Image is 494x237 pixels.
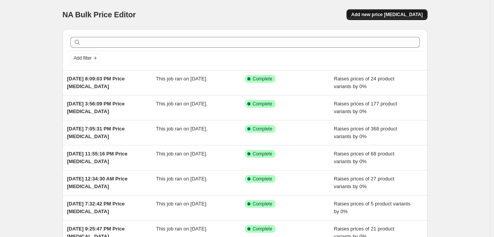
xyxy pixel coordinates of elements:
button: Add new price [MEDICAL_DATA] [346,9,427,20]
span: [DATE] 3:56:09 PM Price [MEDICAL_DATA] [67,101,125,114]
span: [DATE] 8:09:03 PM Price [MEDICAL_DATA] [67,76,125,89]
span: Raises prices of 5 product variants by 0% [334,201,410,214]
span: This job ran on [DATE]. [156,176,207,182]
span: [DATE] 12:34:30 AM Price [MEDICAL_DATA] [67,176,128,189]
span: Raises prices of 27 product variants by 0% [334,176,395,189]
span: Complete [253,176,272,182]
span: This job ran on [DATE]. [156,151,207,157]
span: Complete [253,101,272,107]
span: Raises prices of 24 product variants by 0% [334,76,395,89]
span: NA Bulk Price Editor [63,10,136,19]
span: Complete [253,126,272,132]
span: [DATE] 11:55:16 PM Price [MEDICAL_DATA] [67,151,128,164]
span: Complete [253,151,272,157]
span: Raises prices of 68 product variants by 0% [334,151,395,164]
span: Complete [253,201,272,207]
span: Complete [253,226,272,232]
span: Add new price [MEDICAL_DATA] [351,12,423,18]
span: Add filter [74,55,92,61]
span: This job ran on [DATE]. [156,201,207,207]
span: [DATE] 7:05:31 PM Price [MEDICAL_DATA] [67,126,125,139]
span: This job ran on [DATE]. [156,101,207,107]
span: This job ran on [DATE]. [156,226,207,232]
span: Complete [253,76,272,82]
span: This job ran on [DATE]. [156,76,207,82]
button: Add filter [70,53,101,63]
span: Raises prices of 177 product variants by 0% [334,101,397,114]
span: Raises prices of 368 product variants by 0% [334,126,397,139]
span: This job ran on [DATE]. [156,126,207,132]
span: [DATE] 7:32:42 PM Price [MEDICAL_DATA] [67,201,125,214]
